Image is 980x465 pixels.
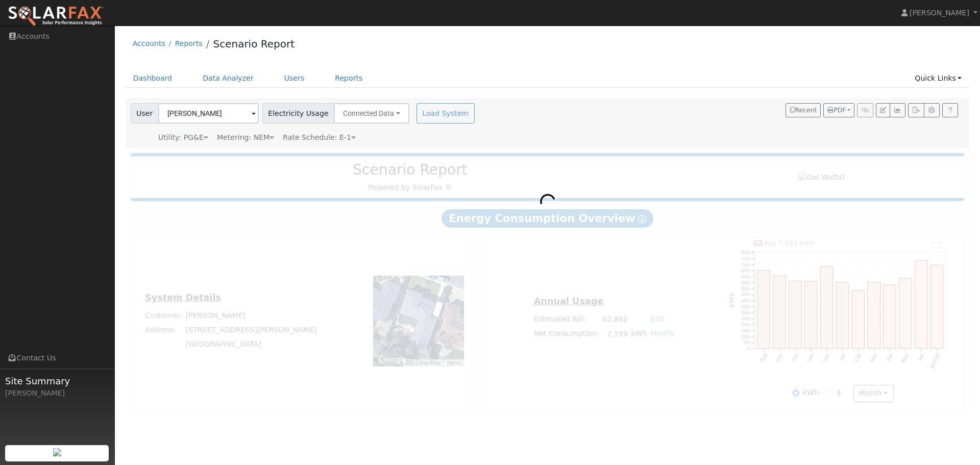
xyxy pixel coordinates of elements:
div: Utility: PG&E [158,132,208,143]
a: Users [277,69,312,88]
a: Data Analyzer [195,69,261,88]
a: Accounts [133,39,165,47]
button: Recent [786,103,821,117]
button: Multi-Series Graph [890,103,905,117]
button: Settings [924,103,940,117]
span: User [131,103,159,124]
span: [PERSON_NAME] [910,9,969,17]
img: SolarFax [8,6,104,27]
button: Edit User [876,103,890,117]
img: retrieve [53,448,61,456]
a: Dashboard [126,69,180,88]
button: Connected Data [334,103,409,124]
a: Reports [327,69,370,88]
a: Scenario Report [213,38,295,50]
a: Quick Links [907,69,969,88]
button: PDF [823,103,854,117]
a: Help Link [942,103,958,117]
div: Metering: NEM [217,132,274,143]
button: Export Interval Data [908,103,924,117]
a: Reports [175,39,203,47]
span: Alias: HETOUC [283,133,356,141]
div: [PERSON_NAME] [5,388,109,399]
span: Site Summary [5,374,109,388]
span: PDF [827,107,846,114]
span: Electricity Usage [262,103,334,124]
input: Select a User [158,103,259,124]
